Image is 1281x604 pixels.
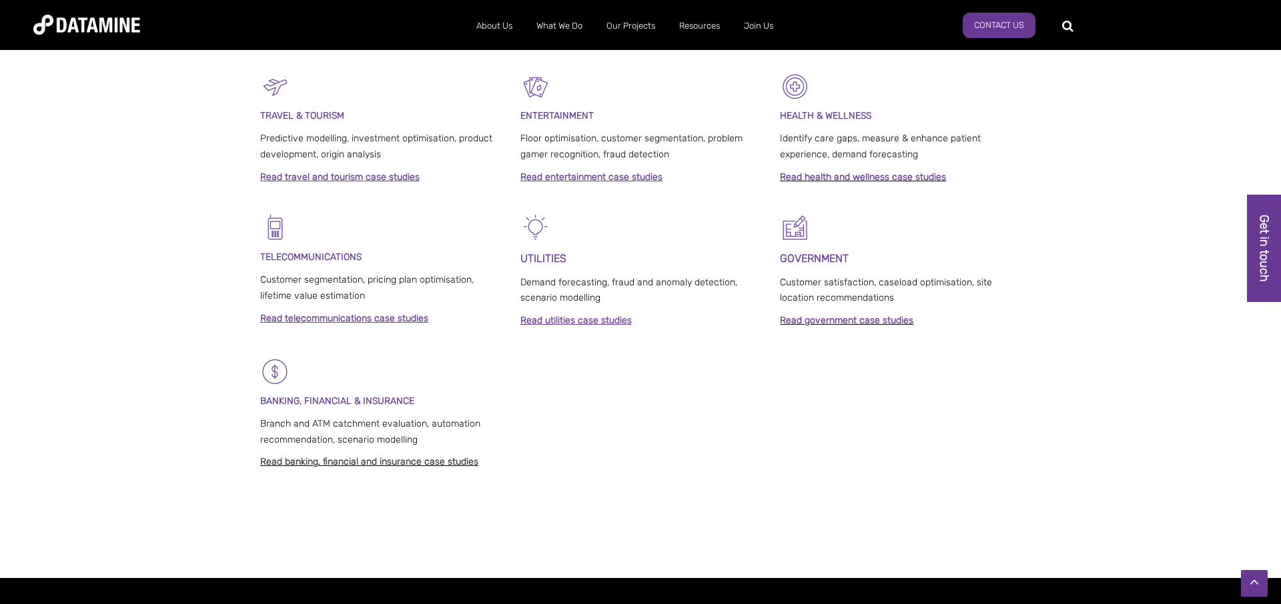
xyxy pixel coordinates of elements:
[780,213,810,243] img: Government
[780,110,871,121] strong: HEALTH & WELLNESS
[260,133,492,160] span: Predictive modelling, investment optimisation, product development, origin analysis
[260,171,420,183] a: Read travel and tourism case studies
[260,110,344,121] span: TRAVEL & TOURISM
[594,9,667,43] a: Our Projects
[520,110,594,121] span: ENTERTAINMENT
[524,9,594,43] a: What We Do
[520,133,743,160] span: Floor optimisation, customer segmentation, problem gamer recognition, fraud detection
[520,252,566,265] span: UTILITIES
[963,13,1035,38] a: Contact Us
[732,9,785,43] a: Join Us
[780,171,946,183] a: Read health and wellness case studies
[260,357,290,387] img: Banking & Financial
[780,315,913,326] a: Read government case studies
[260,213,290,243] img: Telecomms
[667,9,732,43] a: Resources
[520,315,632,326] a: Read utilities case studies
[520,277,737,304] span: Demand forecasting, fraud and anomaly detection, scenario modelling
[260,456,478,467] a: Read banking, financial and insurance case studies
[520,213,550,243] img: Energy
[1247,195,1281,302] a: Get in touch
[780,71,810,101] img: Healthcare
[260,71,290,101] img: Travel & Tourism
[260,251,362,263] span: TELECOMMUNICATIONS
[780,252,849,265] strong: GOVERNMENT
[780,133,981,160] span: Identify care gaps, measure & enhance patient experience, demand forecasting
[520,171,663,183] a: Read entertainment case studies
[780,277,992,304] span: Customer satisfaction, caseload optimisation, site location recommendations
[260,395,414,407] span: BANKING, FINANCIAL & INSURANCE
[260,274,474,301] span: Customer segmentation, pricing plan optimisation, lifetime value estimation
[464,9,524,43] a: About Us
[260,418,480,445] span: Branch and ATM catchment evaluation, automation recommendation, scenario modelling
[520,71,550,101] img: Entertainment
[33,15,140,35] img: Datamine
[260,313,428,324] a: Read telecommunications case studies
